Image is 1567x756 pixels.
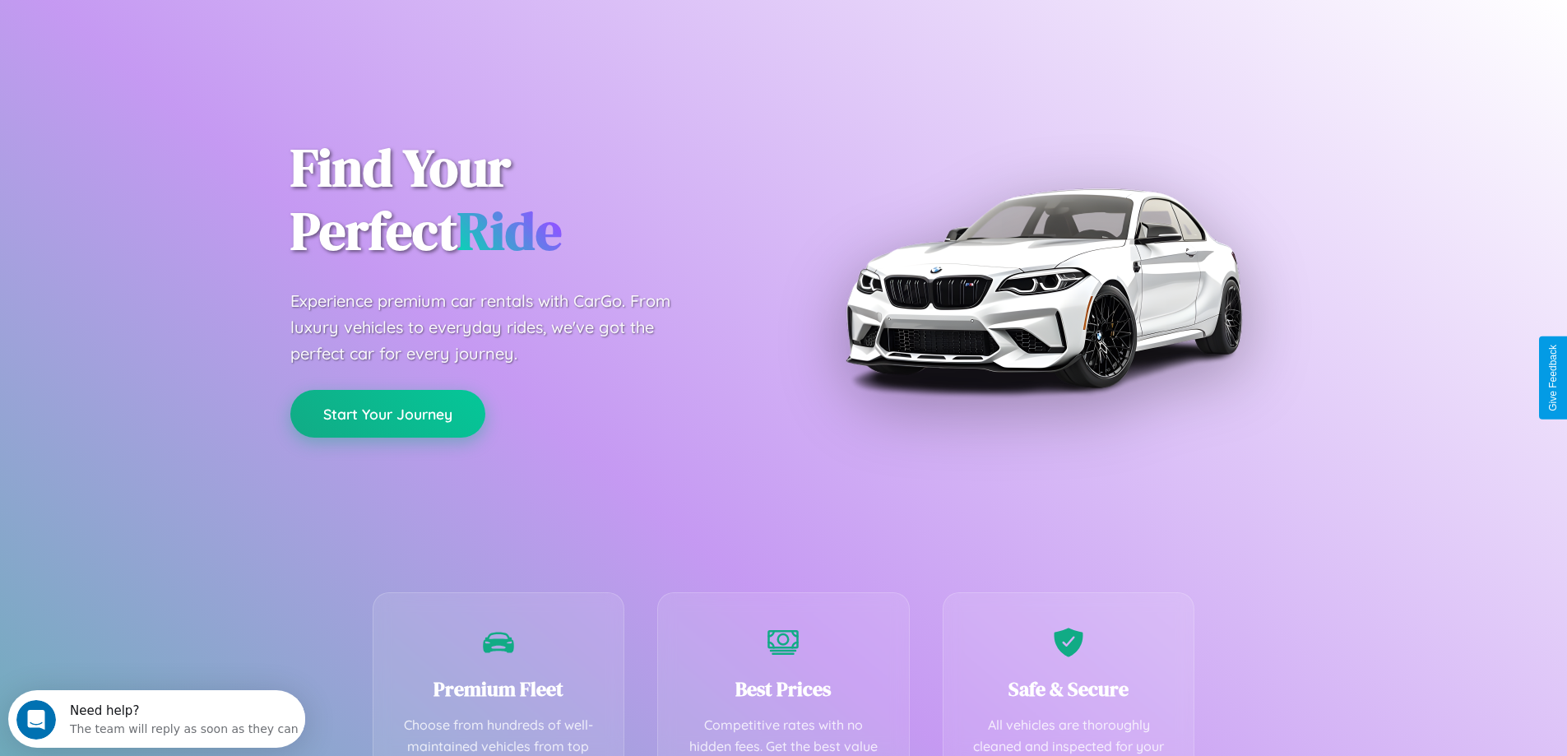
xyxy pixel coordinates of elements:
h1: Find Your Perfect [290,137,759,263]
button: Start Your Journey [290,390,485,438]
img: Premium BMW car rental vehicle [837,82,1249,494]
span: Ride [457,195,562,267]
div: Give Feedback [1547,345,1559,411]
h3: Premium Fleet [398,675,600,703]
div: Need help? [62,14,290,27]
div: The team will reply as soon as they can [62,27,290,44]
h3: Best Prices [683,675,884,703]
p: Experience premium car rentals with CarGo. From luxury vehicles to everyday rides, we've got the ... [290,288,702,367]
iframe: Intercom live chat [16,700,56,740]
h3: Safe & Secure [968,675,1170,703]
iframe: Intercom live chat discovery launcher [8,690,305,748]
div: Open Intercom Messenger [7,7,306,52]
